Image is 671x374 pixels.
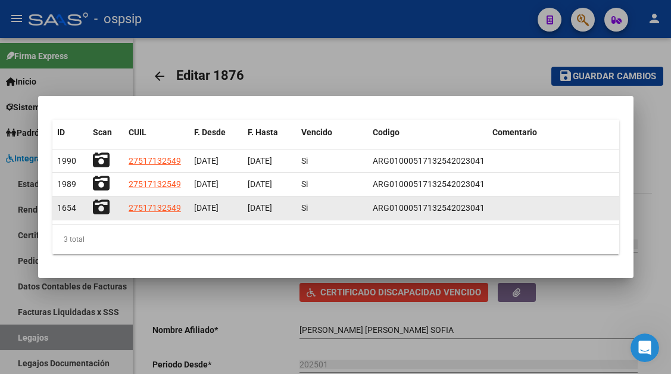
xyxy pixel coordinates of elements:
span: 27517132549 [129,179,181,189]
span: 1989 [57,179,76,189]
datatable-header-cell: Vencido [297,120,368,145]
datatable-header-cell: Codigo [368,120,488,145]
span: Scan [93,127,112,137]
span: ARG01000517132542023041220250412BSAS450 [373,179,562,189]
span: 1990 [57,156,76,166]
datatable-header-cell: Scan [88,120,124,145]
span: 1654 [57,203,76,213]
span: F. Hasta [248,127,278,137]
span: 27517132549 [129,203,181,213]
span: F. Desde [194,127,226,137]
datatable-header-cell: F. Desde [189,120,243,145]
span: Comentario [492,127,537,137]
span: [DATE] [248,156,272,166]
span: [DATE] [194,179,219,189]
div: 3 total [52,225,619,254]
iframe: Intercom live chat [631,334,659,362]
span: [DATE] [248,179,272,189]
datatable-header-cell: F. Hasta [243,120,297,145]
span: Si [301,156,308,166]
span: Si [301,203,308,213]
span: Codigo [373,127,400,137]
datatable-header-cell: Comentario [488,120,619,145]
span: 27517132549 [129,156,181,166]
span: ARG01000517132542023041220250412BSAS450 [373,156,562,166]
datatable-header-cell: CUIL [124,120,189,145]
datatable-header-cell: ID [52,120,88,145]
span: [DATE] [248,203,272,213]
span: [DATE] [194,203,219,213]
span: Si [301,179,308,189]
span: CUIL [129,127,146,137]
span: ID [57,127,65,137]
span: [DATE] [194,156,219,166]
span: Vencido [301,127,332,137]
span: ARG01000517132542023041220240412 [373,203,528,213]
